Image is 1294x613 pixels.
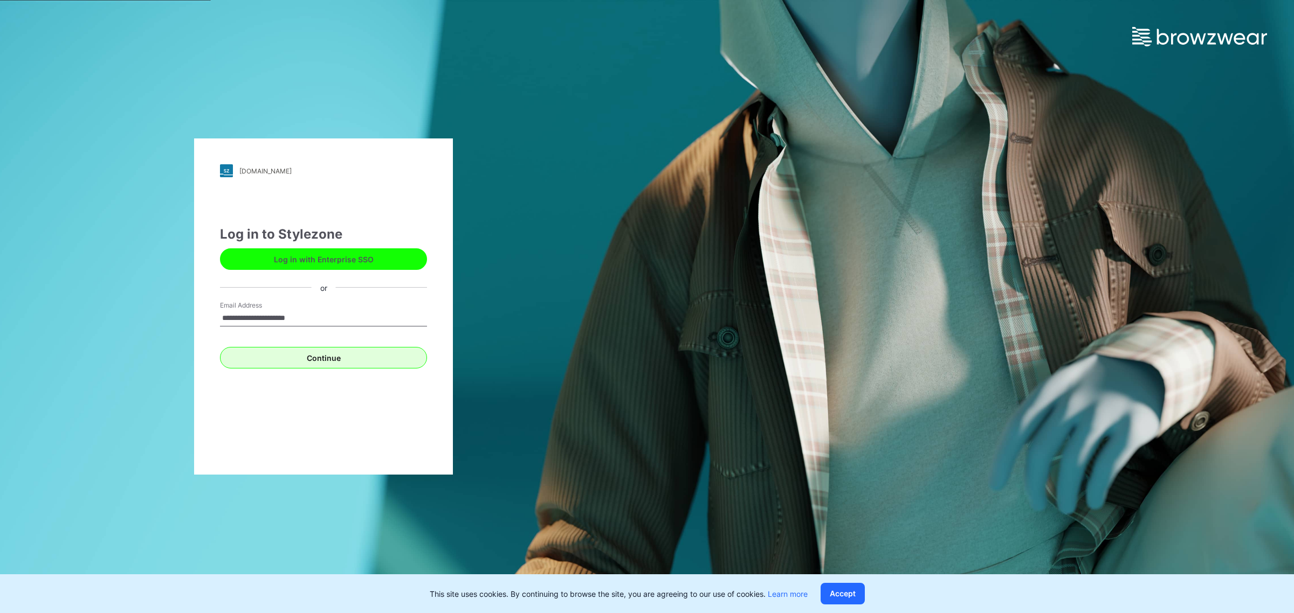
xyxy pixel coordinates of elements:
p: This site uses cookies. By continuing to browse the site, you are agreeing to our use of cookies. [430,588,808,600]
label: Email Address [220,301,295,310]
button: Log in with Enterprise SSO [220,248,427,270]
a: Learn more [768,589,808,598]
div: Log in to Stylezone [220,225,427,244]
div: or [312,282,336,293]
button: Continue [220,347,427,368]
a: [DOMAIN_NAME] [220,164,427,177]
div: [DOMAIN_NAME] [239,167,292,175]
button: Accept [821,583,865,604]
img: browzwear-logo.e42bd6dac1945053ebaf764b6aa21510.svg [1132,27,1267,46]
img: stylezone-logo.562084cfcfab977791bfbf7441f1a819.svg [220,164,233,177]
